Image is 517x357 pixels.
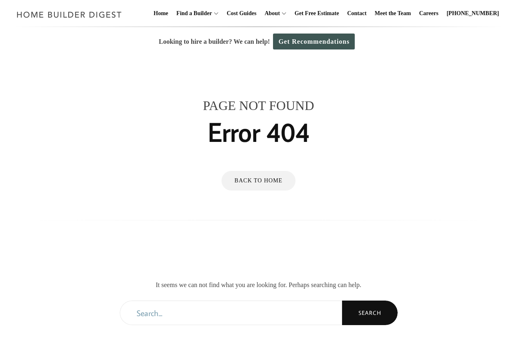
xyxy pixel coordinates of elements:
p: It seems we can not find what you are looking for. Perhaps searching can help. [120,279,398,291]
a: About [261,0,280,27]
a: Contact [344,0,369,27]
span: Search [358,309,381,317]
input: Search... [120,301,342,325]
a: Meet the Team [372,0,414,27]
a: Home [150,0,172,27]
a: [PHONE_NUMBER] [443,0,502,27]
a: Cost Guides [224,0,260,27]
a: Get Free Estimate [291,0,342,27]
img: Home Builder Digest [13,7,125,22]
a: Find a Builder [173,0,212,27]
h1: Error 404 [208,112,309,151]
a: Careers [416,0,442,27]
a: Back to Home [222,171,295,191]
button: Search [342,301,398,325]
a: Get Recommendations [273,34,355,49]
